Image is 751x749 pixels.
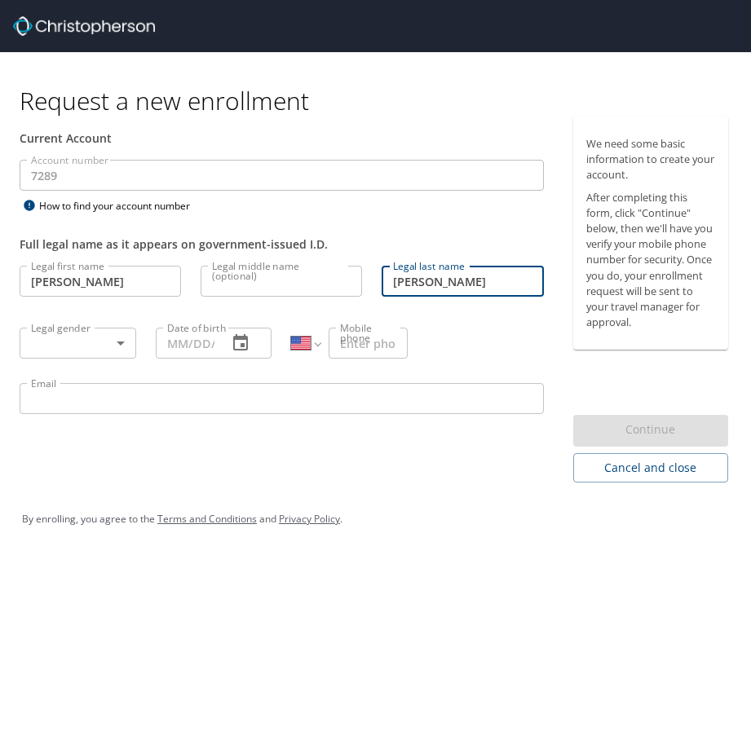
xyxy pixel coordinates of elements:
[573,453,728,483] button: Cancel and close
[20,85,741,117] h1: Request a new enrollment
[20,196,223,216] div: How to find your account number
[586,190,715,331] p: After completing this form, click "Continue" below, then we'll have you verify your mobile phone ...
[586,458,715,478] span: Cancel and close
[22,499,729,540] div: By enrolling, you agree to the and .
[20,130,544,147] div: Current Account
[157,512,257,526] a: Terms and Conditions
[13,16,155,36] img: cbt logo
[156,328,215,359] input: MM/DD/YYYY
[586,136,715,183] p: We need some basic information to create your account.
[279,512,340,526] a: Privacy Policy
[20,328,136,359] div: ​
[20,236,544,253] div: Full legal name as it appears on government-issued I.D.
[329,328,408,359] input: Enter phone number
